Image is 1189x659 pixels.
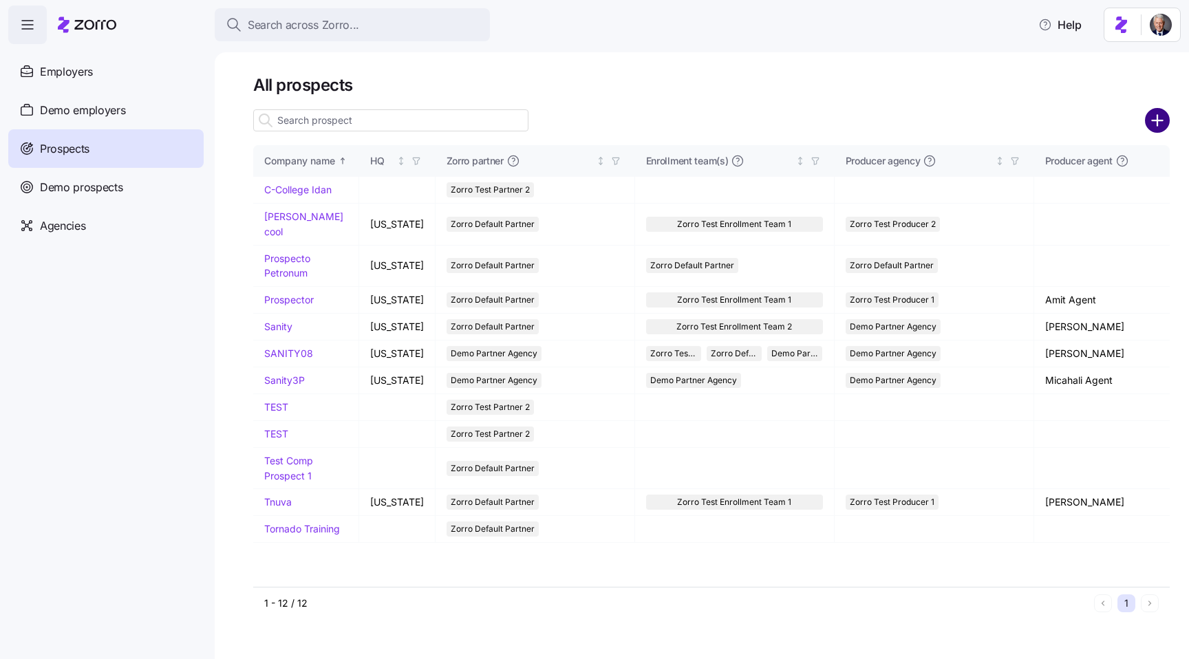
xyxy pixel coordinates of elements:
span: Zorro Default Partner [850,258,934,273]
a: TEST [264,428,288,440]
a: TEST [264,401,288,413]
td: [US_STATE] [359,489,436,516]
td: [US_STATE] [359,287,436,314]
span: Zorro Default Partner [711,346,758,361]
span: Demo Partner Agency [850,346,936,361]
span: Zorro Test Enrollment Team 1 [677,217,791,232]
th: Zorro partnerNot sorted [436,145,635,177]
a: C-College Idan [264,184,332,195]
span: Enrollment team(s) [646,154,729,168]
span: Demo Partner Agency [771,346,818,361]
span: Employers [40,63,93,80]
span: Zorro Default Partner [451,319,535,334]
span: Zorro Default Partner [451,217,535,232]
span: Producer agent [1045,154,1113,168]
span: Zorro Test Enrollment Team 1 [650,346,697,361]
img: 1dcb4e5d-e04d-4770-96a8-8d8f6ece5bdc-1719926415027.jpeg [1150,14,1172,36]
span: Zorro Test Producer 1 [850,495,934,510]
span: Zorro Default Partner [451,521,535,537]
a: Prospects [8,129,204,168]
span: Zorro Test Enrollment Team 2 [676,319,792,334]
button: Previous page [1094,594,1112,612]
span: Zorro Default Partner [451,292,535,307]
a: Agencies [8,206,204,245]
a: Sanity [264,321,292,332]
button: 1 [1117,594,1135,612]
a: Sanity3P [264,374,305,386]
a: Employers [8,52,204,91]
span: Demo Partner Agency [850,373,936,388]
span: Zorro partner [447,154,504,168]
span: Zorro Test Producer 1 [850,292,934,307]
span: Zorro Default Partner [451,495,535,510]
svg: add icon [1145,108,1170,133]
div: Not sorted [995,156,1005,166]
td: [US_STATE] [359,246,436,287]
td: [US_STATE] [359,367,436,394]
div: Sorted ascending [338,156,347,166]
td: [US_STATE] [359,314,436,341]
a: Demo employers [8,91,204,129]
div: Not sorted [396,156,406,166]
span: Prospects [40,140,89,158]
span: Zorro Test Partner 2 [451,400,530,415]
span: Demo Partner Agency [451,373,537,388]
div: Not sorted [596,156,606,166]
span: Zorro Default Partner [451,258,535,273]
a: Tnuva [264,496,292,508]
a: Test Comp Prospect 1 [264,455,313,482]
span: Demo Partner Agency [451,346,537,361]
td: [US_STATE] [359,204,436,245]
span: Demo prospects [40,179,123,196]
span: Demo Partner Agency [650,373,737,388]
a: Prospector [264,294,314,305]
div: Company name [264,153,335,169]
button: Help [1027,11,1093,39]
span: Producer agency [846,154,921,168]
span: Zorro Default Partner [451,461,535,476]
button: Next page [1141,594,1159,612]
span: Zorro Test Enrollment Team 1 [677,495,791,510]
span: Zorro Test Partner 2 [451,182,530,197]
th: Producer agencyNot sorted [835,145,1034,177]
span: Search across Zorro... [248,17,359,34]
th: Enrollment team(s)Not sorted [635,145,835,177]
span: Zorro Test Producer 2 [850,217,936,232]
a: [PERSON_NAME] cool [264,210,343,237]
a: SANITY08 [264,347,313,359]
td: [US_STATE] [359,341,436,367]
span: Zorro Test Enrollment Team 1 [677,292,791,307]
button: Search across Zorro... [215,8,490,41]
th: HQNot sorted [359,145,436,177]
span: Zorro Default Partner [650,258,734,273]
th: Company nameSorted ascending [253,145,359,177]
input: Search prospect [253,109,528,131]
a: Demo prospects [8,168,204,206]
h1: All prospects [253,74,1170,96]
span: Zorro Test Partner 2 [451,426,530,442]
div: Not sorted [795,156,805,166]
span: Demo Partner Agency [850,319,936,334]
span: Demo employers [40,102,126,119]
a: Tornado Training [264,523,340,534]
div: 1 - 12 / 12 [264,596,1089,610]
span: Help [1038,17,1082,33]
div: HQ [370,153,394,169]
a: Prospecto Petronum [264,252,310,279]
span: Agencies [40,217,85,235]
